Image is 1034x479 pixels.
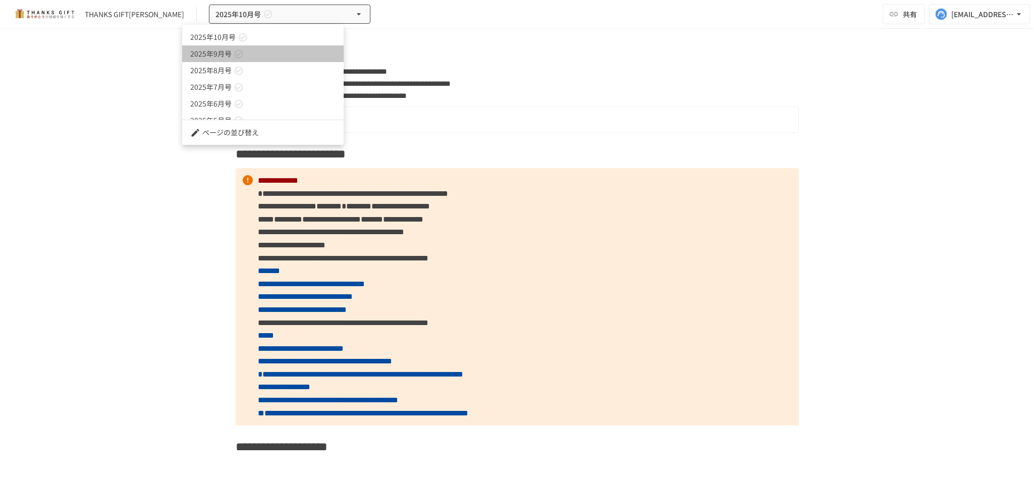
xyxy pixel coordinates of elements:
span: 2025年10月号 [190,32,236,42]
li: ページの並び替え [182,124,344,141]
span: 2025年8月号 [190,65,232,76]
span: 2025年5月号 [190,115,232,126]
span: 2025年6月号 [190,98,232,109]
span: 2025年9月号 [190,48,232,59]
span: 2025年7月号 [190,82,232,92]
